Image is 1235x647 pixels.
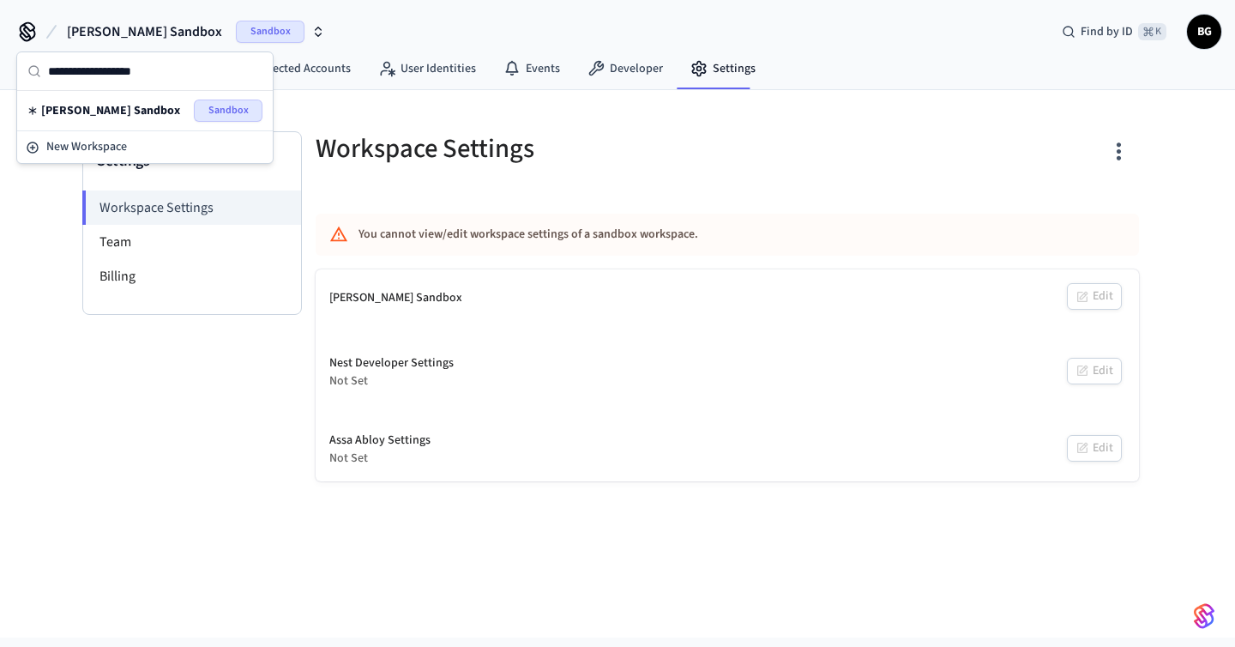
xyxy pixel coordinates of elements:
[83,225,301,259] li: Team
[82,190,301,225] li: Workspace Settings
[1189,16,1220,47] span: BG
[329,372,454,390] div: Not Set
[1194,602,1214,630] img: SeamLogoGradient.69752ec5.svg
[17,91,273,130] div: Suggestions
[574,53,677,84] a: Developer
[329,354,454,372] div: Nest Developer Settings
[358,219,995,251] div: You cannot view/edit workspace settings of a sandbox workspace.
[677,53,769,84] a: Settings
[67,21,222,42] span: [PERSON_NAME] Sandbox
[209,53,364,84] a: Connected Accounts
[1138,23,1166,40] span: ⌘ K
[1187,15,1221,49] button: BG
[194,100,262,122] span: Sandbox
[41,102,180,119] span: [PERSON_NAME] Sandbox
[329,450,431,468] div: Not Set
[19,133,271,161] button: New Workspace
[316,131,717,166] h5: Workspace Settings
[364,53,490,84] a: User Identities
[329,289,462,307] div: [PERSON_NAME] Sandbox
[236,21,304,43] span: Sandbox
[3,53,93,84] a: Devices
[1081,23,1133,40] span: Find by ID
[46,138,127,156] span: New Workspace
[83,259,301,293] li: Billing
[329,432,431,450] div: Assa Abloy Settings
[490,53,574,84] a: Events
[1048,16,1180,47] div: Find by ID⌘ K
